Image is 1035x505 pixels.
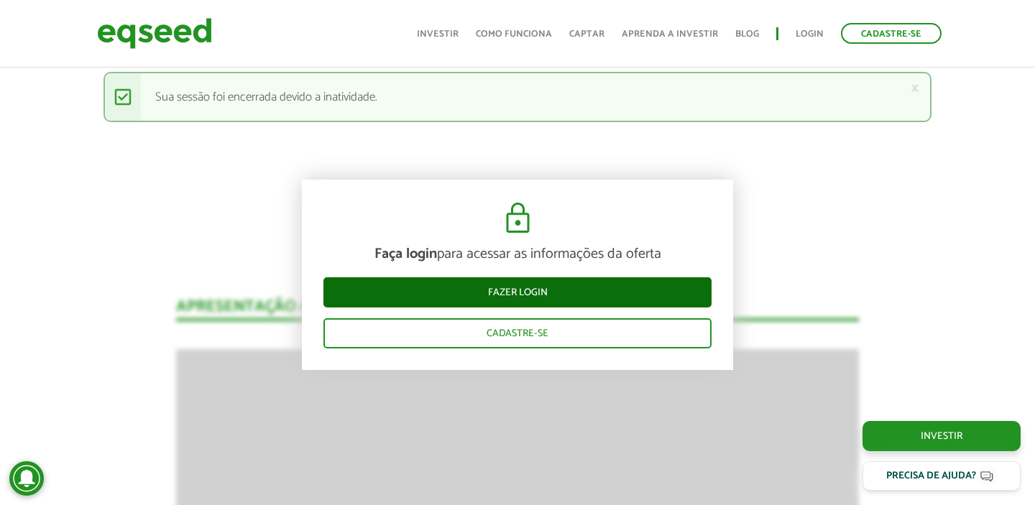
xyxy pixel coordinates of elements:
a: Fazer login [323,277,712,307]
a: × [911,80,919,96]
p: para acessar as informações da oferta [323,246,712,263]
a: Blog [735,29,759,39]
a: Aprenda a investir [622,29,718,39]
a: Cadastre-se [841,23,942,44]
strong: Faça login [374,242,437,266]
a: Investir [417,29,459,39]
a: Cadastre-se [323,318,712,348]
img: EqSeed [97,14,212,52]
a: Investir [862,421,1021,451]
a: Como funciona [476,29,552,39]
div: Sua sessão foi encerrada devido a inatividade. [103,72,931,122]
a: Captar [569,29,604,39]
img: cadeado.svg [500,201,535,236]
a: Login [796,29,824,39]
